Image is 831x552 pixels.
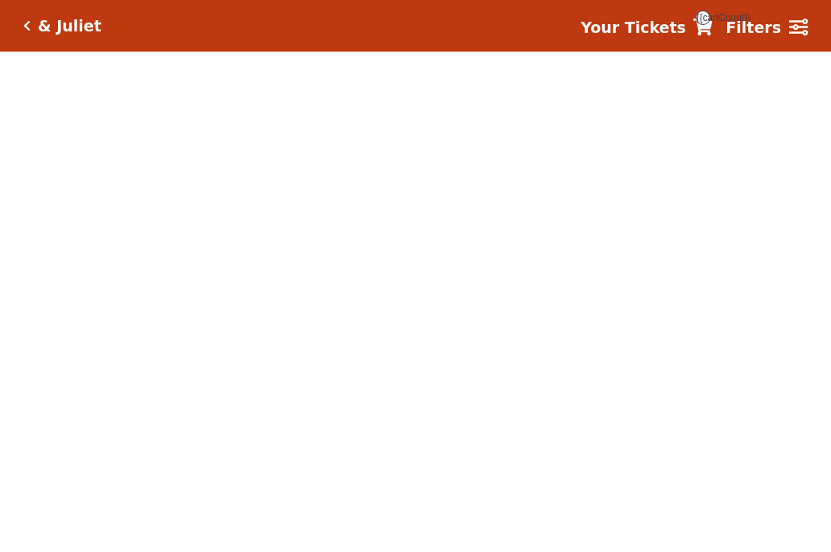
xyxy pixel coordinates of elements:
[726,16,808,39] a: Filters
[726,19,781,36] strong: Filters
[581,16,713,39] a: Your Tickets {{cartCount}}
[696,10,710,25] span: {{cartCount}}
[581,19,686,36] strong: Your Tickets
[23,20,31,31] a: Click here to go back to filters
[38,17,101,35] h5: & Juliet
